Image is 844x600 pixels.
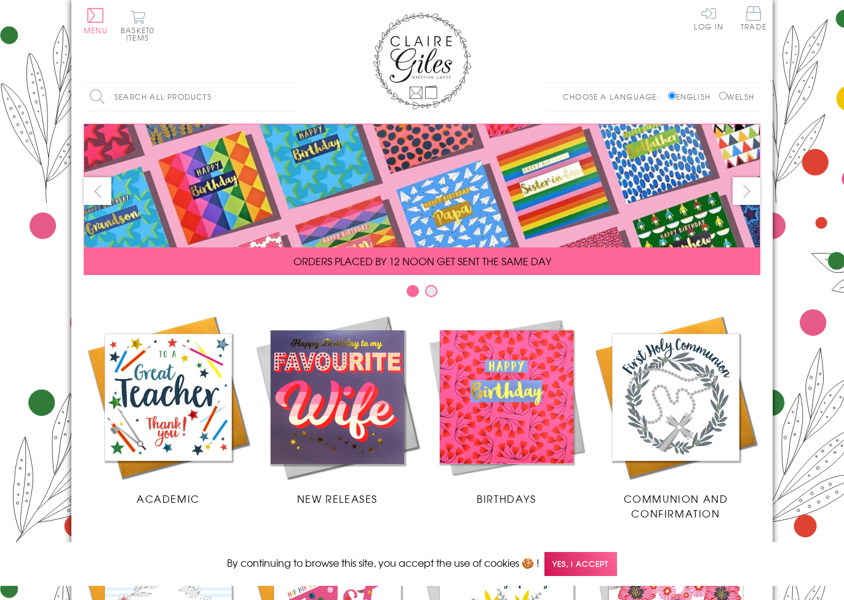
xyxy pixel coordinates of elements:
[84,313,253,506] a: Academic
[293,254,551,268] span: ORDERS PLACED BY 12 NOON GET SENT THE SAME DAY
[668,92,676,100] input: English
[297,491,378,506] span: New Releases
[741,6,766,33] a: Trade
[126,25,154,43] span: 0 items
[624,491,728,521] span: Communion and Confirmation
[425,285,437,297] button: Carousel Page 2
[591,313,760,521] a: Communion and Confirmation
[84,8,108,34] button: Menu
[563,91,666,102] p: Choose a language:
[422,313,591,506] a: Birthdays
[544,552,617,576] span: Yes, I accept
[287,83,299,111] input: Search
[121,10,154,41] button: Basket0 items
[719,92,727,100] input: Welsh
[373,12,471,110] img: Claire Giles Greetings Cards
[137,491,200,506] span: Academic
[407,285,419,297] button: Carousel Page 1 (Current Slide)
[694,6,723,30] a: Log In
[84,177,111,205] button: prev
[84,25,108,36] span: Menu
[733,177,760,205] button: next
[477,491,536,506] span: Birthdays
[84,83,299,111] input: Search all products
[719,91,754,102] label: Welsh
[253,313,422,506] a: New Releases
[668,91,717,102] label: English
[84,284,760,303] div: Carousel Pagination
[741,6,766,30] span: Trade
